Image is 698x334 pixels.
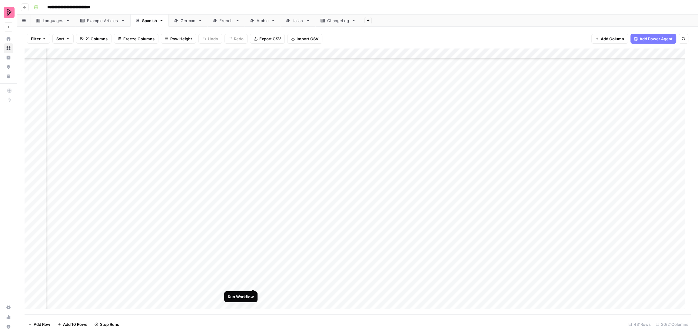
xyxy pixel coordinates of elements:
a: Insights [4,53,13,62]
button: Workspace: Preply [4,5,13,20]
a: Usage [4,312,13,322]
button: 21 Columns [76,34,111,44]
a: Home [4,34,13,44]
button: Undo [198,34,222,44]
button: Add Row [25,319,54,329]
span: Freeze Columns [123,36,155,42]
span: Add Power Agent [640,36,673,42]
span: 21 Columns [85,36,108,42]
button: Row Height [161,34,196,44]
a: Languages [31,15,75,27]
a: Example Articles [75,15,130,27]
div: 20/21 Columns [653,319,691,329]
a: German [169,15,208,27]
div: Arabic [257,18,269,24]
a: Your Data [4,72,13,81]
span: Export CSV [259,36,281,42]
a: Spanish [130,15,169,27]
span: Redo [234,36,244,42]
div: Example Articles [87,18,118,24]
a: Browse [4,43,13,53]
button: Stop Runs [91,319,123,329]
div: Italian [292,18,304,24]
a: Italian [281,15,315,27]
div: ChangeLog [327,18,349,24]
div: 431 Rows [626,319,653,329]
span: Add Column [601,36,624,42]
a: Opportunities [4,62,13,72]
div: French [219,18,233,24]
button: Add 10 Rows [54,319,91,329]
button: Sort [52,34,74,44]
div: German [181,18,196,24]
div: Languages [43,18,63,24]
span: Sort [56,36,64,42]
a: ChangeLog [315,15,361,27]
button: Freeze Columns [114,34,158,44]
a: Arabic [245,15,281,27]
span: Undo [208,36,218,42]
span: Stop Runs [100,321,119,327]
span: Add Row [34,321,50,327]
button: Redo [224,34,248,44]
button: Export CSV [250,34,285,44]
span: Import CSV [297,36,318,42]
div: Spanish [142,18,157,24]
button: Import CSV [287,34,322,44]
span: Row Height [170,36,192,42]
button: Add Column [591,34,628,44]
img: Preply Logo [4,7,15,18]
div: Run Workflow [228,294,254,300]
button: Help + Support [4,322,13,332]
span: Add 10 Rows [63,321,87,327]
button: Filter [27,34,50,44]
a: French [208,15,245,27]
span: Filter [31,36,41,42]
a: Settings [4,302,13,312]
button: Add Power Agent [630,34,676,44]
